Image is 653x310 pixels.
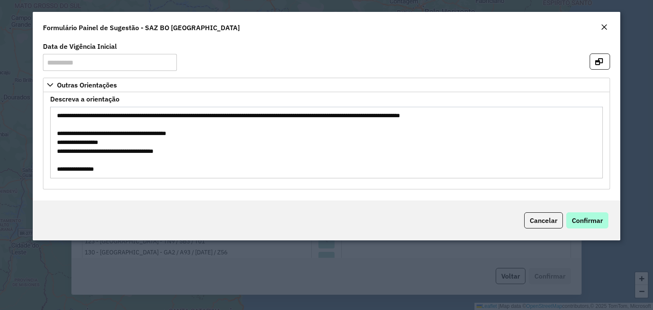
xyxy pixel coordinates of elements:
span: Outras Orientações [57,82,117,88]
button: Close [598,22,610,33]
a: Outras Orientações [43,78,610,92]
h4: Formulário Painel de Sugestão - SAZ BO [GEOGRAPHIC_DATA] [43,23,240,33]
div: Outras Orientações [43,92,610,189]
hb-button: Confirma sugestões e abre em nova aba [590,56,610,65]
button: Confirmar [566,212,608,228]
label: Descreva a orientação [50,94,119,104]
button: Cancelar [524,212,563,228]
label: Data de Vigência Inicial [43,41,117,51]
span: Confirmar [572,216,603,225]
span: Cancelar [530,216,557,225]
em: Fechar [601,24,608,31]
